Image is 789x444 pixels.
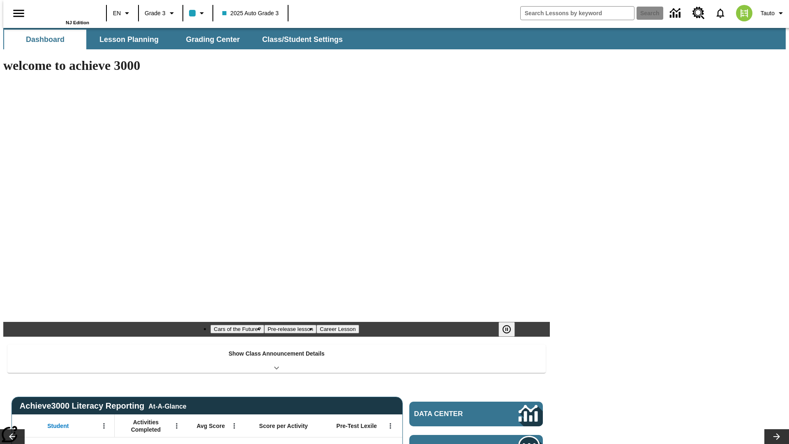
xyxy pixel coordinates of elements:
[98,420,110,432] button: Open Menu
[36,4,89,20] a: Home
[228,420,240,432] button: Open Menu
[521,7,634,20] input: search field
[498,322,523,337] div: Pause
[384,420,397,432] button: Open Menu
[665,2,687,25] a: Data Center
[119,419,173,433] span: Activities Completed
[736,5,752,21] img: avatar image
[7,345,546,373] div: Show Class Announcement Details
[264,325,316,333] button: Slide 2 Pre-release lesson
[259,422,308,430] span: Score per Activity
[761,9,775,18] span: Tauto
[222,9,279,18] span: 2025 Auto Grade 3
[66,20,89,25] span: NJ Edition
[47,422,69,430] span: Student
[4,30,86,49] button: Dashboard
[3,30,350,49] div: SubNavbar
[3,28,786,49] div: SubNavbar
[757,6,789,21] button: Profile/Settings
[687,2,710,24] a: Resource Center, Will open in new tab
[731,2,757,24] button: Select a new avatar
[88,30,170,49] button: Lesson Planning
[186,6,210,21] button: Class color is light blue. Change class color
[210,325,264,333] button: Slide 1 Cars of the Future?
[148,401,186,410] div: At-A-Glance
[409,402,543,426] a: Data Center
[764,429,789,444] button: Lesson carousel, Next
[7,1,31,25] button: Open side menu
[316,325,359,333] button: Slide 3 Career Lesson
[20,401,187,411] span: Achieve3000 Literacy Reporting
[256,30,349,49] button: Class/Student Settings
[145,9,166,18] span: Grade 3
[36,3,89,25] div: Home
[3,58,550,73] h1: welcome to achieve 3000
[171,420,183,432] button: Open Menu
[109,6,136,21] button: Language: EN, Select a language
[414,410,491,418] span: Data Center
[710,2,731,24] a: Notifications
[113,9,121,18] span: EN
[196,422,225,430] span: Avg Score
[498,322,515,337] button: Pause
[141,6,180,21] button: Grade: Grade 3, Select a grade
[172,30,254,49] button: Grading Center
[337,422,377,430] span: Pre-Test Lexile
[228,349,325,358] p: Show Class Announcement Details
